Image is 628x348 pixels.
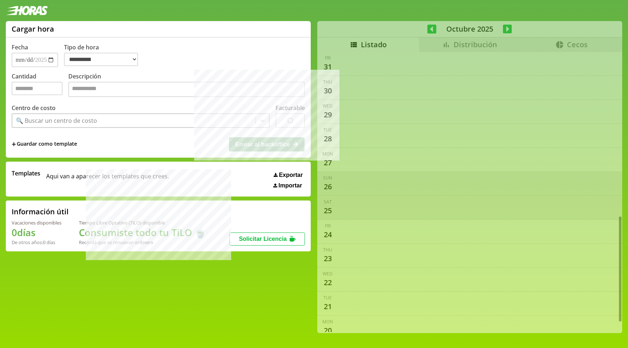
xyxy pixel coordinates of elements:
[12,72,68,99] label: Cantidad
[278,182,302,189] span: Importar
[12,169,40,177] span: Templates
[275,104,305,112] label: Facturable
[79,219,206,226] div: Tiempo Libre Optativo (TiLO) disponible
[12,140,16,148] span: +
[271,171,305,179] button: Exportar
[64,43,144,67] label: Tipo de hora
[12,24,54,34] h1: Cargar hora
[16,117,97,125] div: 🔍 Buscar un centro de costo
[46,169,169,189] span: Aqui van a aparecer los templates que crees.
[12,104,56,112] label: Centro de costo
[239,236,287,242] span: Solicitar Licencia
[12,219,61,226] div: Vacaciones disponibles
[68,72,305,99] label: Descripción
[12,43,28,51] label: Fecha
[64,53,138,66] select: Tipo de hora
[68,82,305,97] textarea: Descripción
[79,239,206,246] div: Recordá que se renuevan en
[79,226,206,239] h1: Consumiste todo tu TiLO 🍵
[279,172,303,178] span: Exportar
[12,207,69,217] h2: Información útil
[12,239,61,246] div: De otros años: 0 días
[12,226,61,239] h1: 0 días
[6,6,48,15] img: logotipo
[12,140,77,148] span: +Guardar como template
[12,82,63,95] input: Cantidad
[229,232,305,246] button: Solicitar Licencia
[140,239,153,246] b: Enero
